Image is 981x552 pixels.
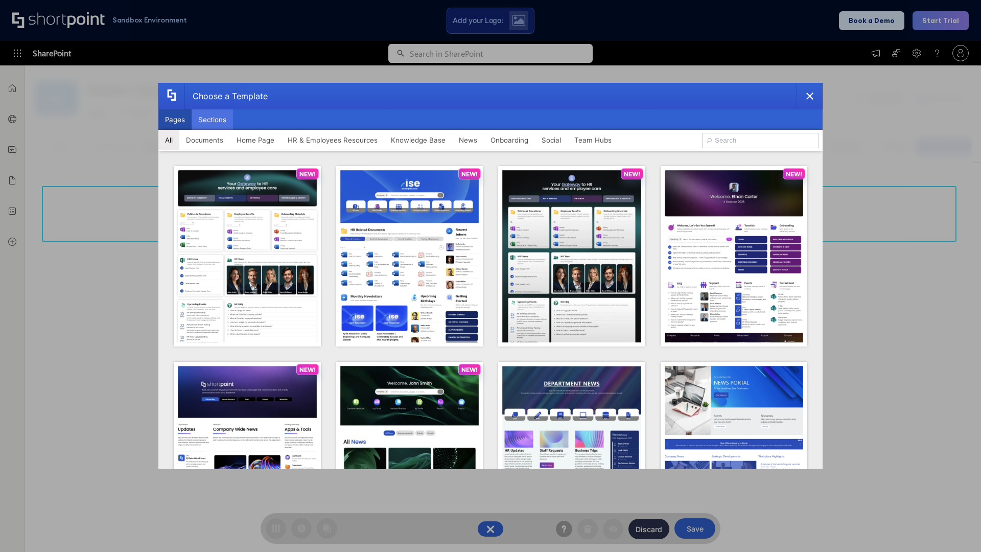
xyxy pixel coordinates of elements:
div: Choose a Template [184,83,268,109]
input: Search [702,133,819,148]
button: Sections [192,109,233,130]
button: Pages [158,109,192,130]
button: Team Hubs [568,130,618,150]
p: NEW! [624,170,640,178]
button: Social [535,130,568,150]
button: News [452,130,484,150]
button: Documents [179,130,230,150]
iframe: Chat Widget [930,503,981,552]
button: Knowledge Base [384,130,452,150]
p: NEW! [299,366,316,374]
button: All [158,130,179,150]
button: HR & Employees Resources [281,130,384,150]
p: NEW! [299,170,316,178]
p: NEW! [461,366,478,374]
p: NEW! [461,170,478,178]
button: Home Page [230,130,281,150]
button: Onboarding [484,130,535,150]
div: template selector [158,83,823,469]
p: NEW! [786,170,802,178]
